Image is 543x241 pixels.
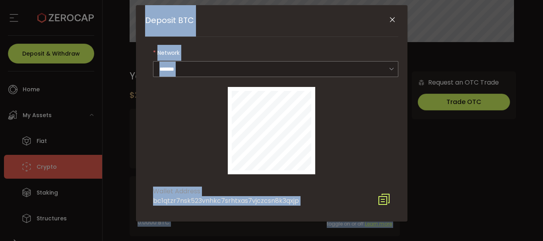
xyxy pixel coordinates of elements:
label: Network [153,45,398,61]
div: Deposit BTC [136,5,407,222]
iframe: Chat Widget [503,203,543,241]
span: Deposit BTC [145,15,194,26]
button: Close [386,13,399,27]
div: bc1qtzr7nsk523vnhkc7srhtxas7vjczcsn8k3qxjp [153,196,299,206]
div: Wallet Address [153,187,299,196]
